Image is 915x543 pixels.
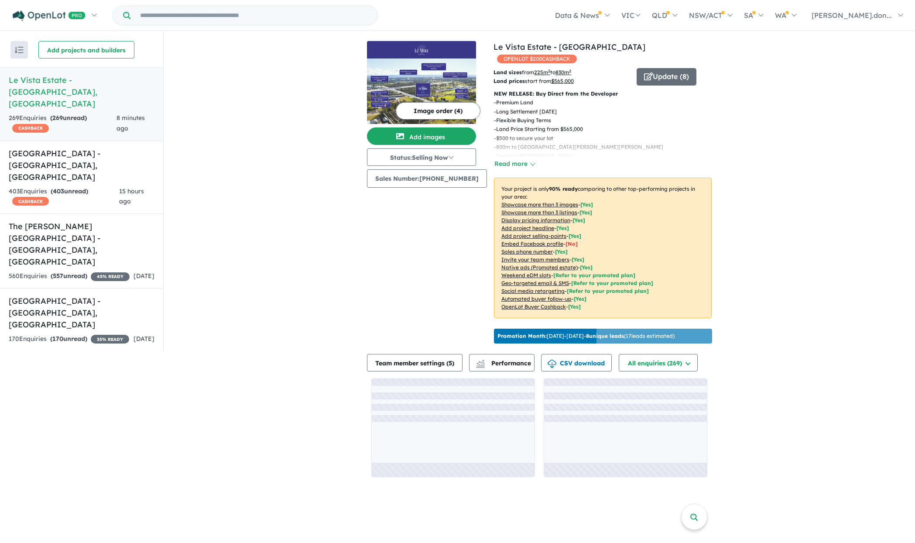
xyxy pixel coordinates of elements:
img: bar-chart.svg [476,362,485,368]
span: [Refer to your promoted plan] [571,280,653,286]
span: Performance [477,359,531,367]
button: Add images [367,127,476,145]
span: 45 % READY [91,272,130,281]
img: line-chart.svg [476,360,484,364]
b: 8 unique leads [586,333,624,339]
input: Try estate name, suburb, builder or developer [132,6,376,25]
span: 5 [449,359,452,367]
span: [ Yes ] [579,209,592,216]
h5: The [PERSON_NAME][GEOGRAPHIC_DATA] - [GEOGRAPHIC_DATA] , [GEOGRAPHIC_DATA] [9,220,154,268]
u: 225 m [534,69,550,76]
u: Social media retargeting [501,288,565,294]
span: 8 minutes ago [117,114,145,132]
u: Add project headline [501,225,554,231]
u: OpenLot Buyer Cashback [501,303,566,310]
img: Le Vista Estate - Austral [367,58,476,124]
span: [ Yes ] [556,225,569,231]
button: Status:Selling Now [367,148,476,166]
p: [DATE] - [DATE] - ( 17 leads estimated) [497,332,675,340]
button: Sales Number:[PHONE_NUMBER] [367,169,487,188]
strong: ( unread) [51,272,87,280]
p: start from [493,77,630,86]
button: Read more [494,159,535,169]
img: download icon [548,360,556,368]
p: - Land Price Starting from $565,000 [494,125,719,134]
span: [Yes] [580,264,593,271]
span: [Yes] [574,296,586,302]
u: Showcase more than 3 images [501,201,578,208]
span: 557 [53,272,63,280]
button: Team member settings (5) [367,354,463,371]
strong: ( unread) [51,187,88,195]
span: 15 hours ago [119,187,144,206]
button: Performance [469,354,535,371]
span: [ Yes ] [569,233,581,239]
u: Embed Facebook profile [501,241,563,247]
h5: [GEOGRAPHIC_DATA] - [GEOGRAPHIC_DATA] , [GEOGRAPHIC_DATA] [9,148,154,183]
span: [Yes] [568,303,581,310]
p: - Long Settlement [DATE] [494,107,719,116]
a: Le Vista Estate - [GEOGRAPHIC_DATA] [493,42,645,52]
img: Openlot PRO Logo White [13,10,86,21]
b: Land sizes [493,69,522,76]
button: All enquiries (269) [619,354,698,371]
span: to [550,69,571,76]
button: Image order (4) [396,102,480,120]
sup: 2 [569,69,571,73]
img: sort.svg [15,47,24,53]
b: 90 % ready [549,186,578,192]
img: Le Vista Estate - Austral Logo [370,45,473,55]
sup: 2 [548,69,550,73]
span: [DATE] [134,272,154,280]
p: - $500 to secure your lot [494,134,719,143]
span: 170 [52,335,63,343]
span: [PERSON_NAME].don... [812,11,892,20]
p: - Flexible Buying Terms [494,116,719,125]
span: [DATE] [134,335,154,343]
h5: [GEOGRAPHIC_DATA] - [GEOGRAPHIC_DATA] , [GEOGRAPHIC_DATA] [9,295,154,330]
div: 403 Enquir ies [9,186,119,207]
button: Update (8) [637,68,696,86]
span: 35 % READY [91,335,129,344]
u: Display pricing information [501,217,570,223]
u: Invite your team members [501,256,569,263]
span: CASHBACK [12,197,49,206]
span: [Refer to your promoted plan] [553,272,635,278]
u: Geo-targeted email & SMS [501,280,569,286]
h5: Le Vista Estate - [GEOGRAPHIC_DATA] , [GEOGRAPHIC_DATA] [9,74,154,110]
u: Showcase more than 3 listings [501,209,577,216]
span: CASHBACK [12,124,49,133]
span: [ Yes ] [572,217,585,223]
p: NEW RELEASE: Buy Direct from the Developer [494,89,712,98]
div: 560 Enquir ies [9,271,130,282]
b: Land prices [493,78,525,84]
button: Add projects and builders [38,41,134,58]
u: $ 565,000 [551,78,574,84]
p: - Premium Land [494,98,719,107]
a: Le Vista Estate - Austral LogoLe Vista Estate - Austral [367,41,476,124]
span: [ Yes ] [580,201,593,208]
p: - 800m to [GEOGRAPHIC_DATA][PERSON_NAME][PERSON_NAME] [494,143,719,151]
span: [ Yes ] [572,256,584,263]
u: Automated buyer follow-up [501,296,572,302]
p: Your project is only comparing to other top-performing projects in your area: - - - - - - - - - -... [494,178,712,318]
u: Add project selling-points [501,233,566,239]
p: from [493,68,630,77]
span: [ Yes ] [555,248,568,255]
u: 830 m [555,69,571,76]
button: CSV download [541,354,612,371]
span: [Refer to your promoted plan] [567,288,649,294]
span: 403 [53,187,64,195]
strong: ( unread) [50,114,87,122]
b: Promotion Month: [497,333,547,339]
span: [ No ] [565,241,578,247]
span: OPENLOT $ 200 CASHBACK [497,55,577,63]
u: Weekend eDM slots [501,272,551,278]
div: 170 Enquir ies [9,334,129,344]
span: 269 [52,114,63,122]
u: Native ads (Promoted estate) [501,264,578,271]
strong: ( unread) [50,335,87,343]
u: Sales phone number [501,248,553,255]
p: - 1 min to [GEOGRAPHIC_DATA] [494,152,719,161]
div: 269 Enquir ies [9,113,117,134]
